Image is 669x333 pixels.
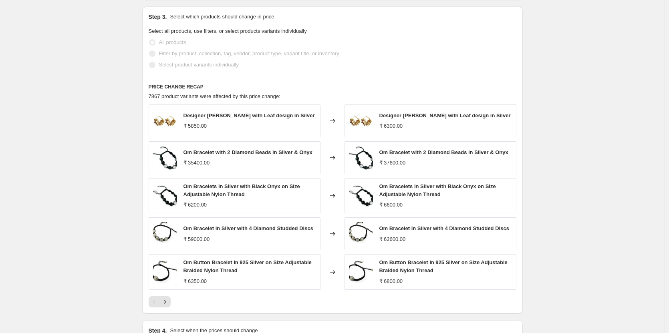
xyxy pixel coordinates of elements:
img: 2-1280x1024_80x.jpg [349,146,373,170]
img: silver_20diamond_20AUB21_80x.jpg [153,222,177,246]
span: Om Bracelets In Silver with Black Onyx on Size Adjustable Nylon Thread [379,183,496,197]
span: Om Bracelets In Silver with Black Onyx on Size Adjustable Nylon Thread [183,183,300,197]
span: Om Bracelet in Silver with 4 Diamond Studded Discs [183,225,313,231]
img: Om_20Button_20diamond_20bracelet_20silver_20AUB31_80x.jpg [153,260,177,284]
div: ₹ 6350.00 [183,277,207,285]
img: Designer_Balis_with_Leaf_design_Silver_gpe8_b0c55888-ad72-4316-bf54-98e1b7971175_80x.jpg [153,109,177,133]
div: ₹ 6800.00 [379,277,403,285]
img: silver_20with_20onyxAUB25_80x.jpg [153,184,177,208]
div: ₹ 62600.00 [379,235,406,243]
img: Designer_Balis_with_Leaf_design_Silver_gpe8_b0c55888-ad72-4316-bf54-98e1b7971175_80x.jpg [349,109,373,133]
img: silver_20diamond_20AUB21_80x.jpg [349,222,373,246]
span: Designer [PERSON_NAME] with Leaf design in Silver [379,112,511,118]
p: Select which products should change in price [170,13,274,21]
div: ₹ 35400.00 [183,159,210,167]
img: silver_20with_20onyxAUB25_80x.jpg [349,184,373,208]
span: Select all products, use filters, or select products variants individually [149,28,307,34]
span: Designer [PERSON_NAME] with Leaf design in Silver [183,112,315,118]
img: 2-1280x1024_80x.jpg [153,146,177,170]
div: ₹ 59000.00 [183,235,210,243]
h6: PRICE CHANGE RECAP [149,84,516,90]
img: Om_20Button_20diamond_20bracelet_20silver_20AUB31_80x.jpg [349,260,373,284]
nav: Pagination [149,296,171,307]
span: Om Bracelet with 2 Diamond Beads in Silver & Onyx [183,149,312,155]
span: Om Button Bracelet In 925 Silver on Size Adjustable Braided Nylon Thread [379,259,508,273]
span: 7867 product variants were affected by this price change: [149,93,280,99]
span: Om Bracelet with 2 Diamond Beads in Silver & Onyx [379,149,508,155]
div: ₹ 5850.00 [183,122,207,130]
span: Filter by product, collection, tag, vendor, product type, variant title, or inventory [159,50,339,56]
div: ₹ 6600.00 [379,201,403,209]
div: ₹ 6300.00 [379,122,403,130]
span: Om Bracelet in Silver with 4 Diamond Studded Discs [379,225,509,231]
button: Next [159,296,171,307]
h2: Step 3. [149,13,167,21]
span: Om Button Bracelet In 925 Silver on Size Adjustable Braided Nylon Thread [183,259,312,273]
div: ₹ 6200.00 [183,201,207,209]
span: Select product variants individually [159,62,239,68]
div: ₹ 37600.00 [379,159,406,167]
span: All products [159,39,186,45]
